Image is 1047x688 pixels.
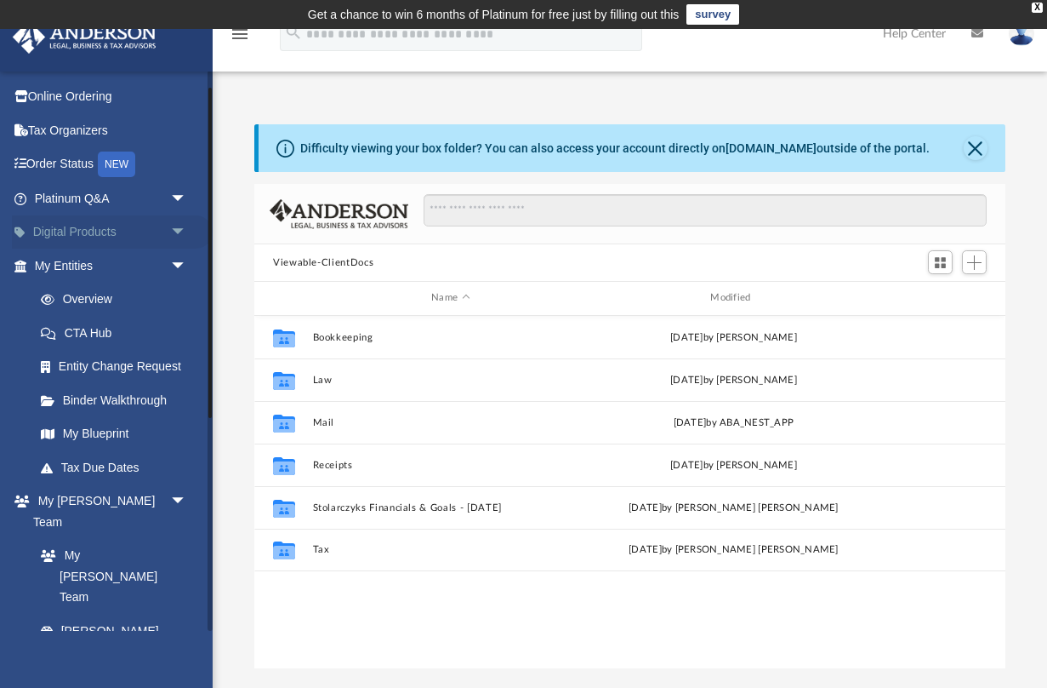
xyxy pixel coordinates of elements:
button: Close [964,136,987,160]
a: Entity Change Request [24,350,213,384]
button: Stolarczyks Financials & Goals - [DATE] [313,502,589,513]
button: Add [962,250,987,274]
a: Online Ordering [12,80,213,114]
input: Search files and folders [424,194,987,226]
button: Switch to Grid View [928,250,953,274]
div: [DATE] by [PERSON_NAME] [PERSON_NAME] [595,542,871,558]
div: close [1032,3,1043,13]
a: Tax Due Dates [24,450,213,484]
i: menu [230,24,250,44]
div: Difficulty viewing your box folder? You can also access your account directly on outside of the p... [300,140,930,158]
div: grid [254,316,1005,669]
div: id [879,290,998,306]
div: NEW [98,152,135,177]
i: search [284,23,303,42]
a: Overview [24,283,213,317]
a: My Blueprint [24,417,204,451]
div: [DATE] by [PERSON_NAME] [595,330,871,345]
span: arrow_drop_down [170,181,204,216]
div: Modified [595,290,872,306]
div: id [262,290,304,306]
a: [DOMAIN_NAME] [726,141,817,155]
span: arrow_drop_down [170,249,204,284]
div: [DATE] by [PERSON_NAME] [PERSON_NAME] [595,500,871,515]
button: Bookkeeping [313,332,589,343]
a: Binder Walkthrough [24,383,213,417]
div: Name [312,290,589,306]
div: [DATE] by [PERSON_NAME] [595,457,871,473]
a: CTA Hub [24,316,213,350]
a: Order StatusNEW [12,147,213,182]
a: My Entitiesarrow_drop_down [12,249,213,283]
a: My [PERSON_NAME] Team [24,539,196,615]
span: [DATE] [670,375,703,384]
img: Anderson Advisors Platinum Portal [8,20,162,54]
a: Digital Productsarrow_drop_down [12,215,213,249]
a: Platinum Q&Aarrow_drop_down [12,181,213,215]
a: My [PERSON_NAME] Teamarrow_drop_down [12,484,204,539]
img: User Pic [1009,21,1034,46]
button: Tax [313,544,589,555]
button: Receipts [313,460,589,471]
div: by [PERSON_NAME] [595,372,871,387]
button: Viewable-ClientDocs [273,255,373,271]
a: survey [686,4,739,25]
a: menu [230,32,250,44]
a: Tax Organizers [12,113,213,147]
div: Get a chance to win 6 months of Platinum for free just by filling out this [308,4,680,25]
div: [DATE] by ABA_NEST_APP [595,415,871,430]
span: arrow_drop_down [170,215,204,250]
button: Law [313,375,589,386]
a: [PERSON_NAME] System [24,614,204,668]
span: arrow_drop_down [170,484,204,519]
button: Mail [313,417,589,428]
